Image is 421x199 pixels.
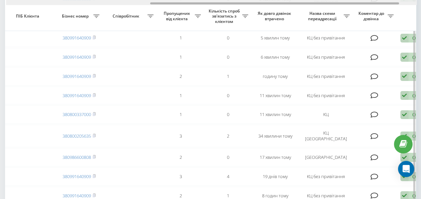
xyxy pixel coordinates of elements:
[299,48,353,66] td: КЦ без привітання
[204,168,252,186] td: 4
[63,92,91,98] a: 380991640909
[157,168,204,186] td: 3
[252,67,299,85] td: годину тому
[299,168,353,186] td: КЦ без привітання
[63,111,91,117] a: 380800337000
[299,29,353,47] td: КЦ без привітання
[63,73,91,79] a: 380991640909
[252,106,299,123] td: 11 хвилин тому
[204,29,252,47] td: 0
[252,168,299,186] td: 19 днів тому
[157,29,204,47] td: 1
[204,87,252,105] td: 0
[106,13,147,19] span: Співробітник
[257,11,294,21] span: Як довго дзвінок втрачено
[208,8,242,24] span: Кількість спроб зв'язатись з клієнтом
[252,87,299,105] td: 11 хвилин тому
[160,11,195,21] span: Пропущених від клієнта
[252,48,299,66] td: 6 хвилин тому
[252,148,299,166] td: 17 хвилин тому
[299,148,353,166] td: [GEOGRAPHIC_DATA]
[299,106,353,123] td: КЦ
[157,106,204,123] td: 1
[398,161,414,177] div: Open Intercom Messenger
[302,11,344,21] span: Назва схеми переадресації
[252,125,299,147] td: 34 хвилини тому
[63,133,91,139] a: 380800205635
[157,67,204,85] td: 2
[204,106,252,123] td: 0
[157,48,204,66] td: 1
[7,13,50,19] span: ПІБ Клієнта
[356,11,388,21] span: Коментар до дзвінка
[63,193,91,199] a: 380991640909
[299,87,353,105] td: КЦ без привітання
[157,148,204,166] td: 2
[59,13,93,19] span: Бізнес номер
[63,54,91,60] a: 380991640909
[204,67,252,85] td: 1
[157,125,204,147] td: 3
[63,35,91,41] a: 380991640909
[63,173,91,179] a: 380991640909
[204,48,252,66] td: 0
[299,67,353,85] td: КЦ без привітання
[204,125,252,147] td: 2
[204,148,252,166] td: 0
[299,125,353,147] td: КЦ [GEOGRAPHIC_DATA]
[63,154,91,160] a: 380986600808
[157,87,204,105] td: 1
[252,29,299,47] td: 5 хвилин тому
